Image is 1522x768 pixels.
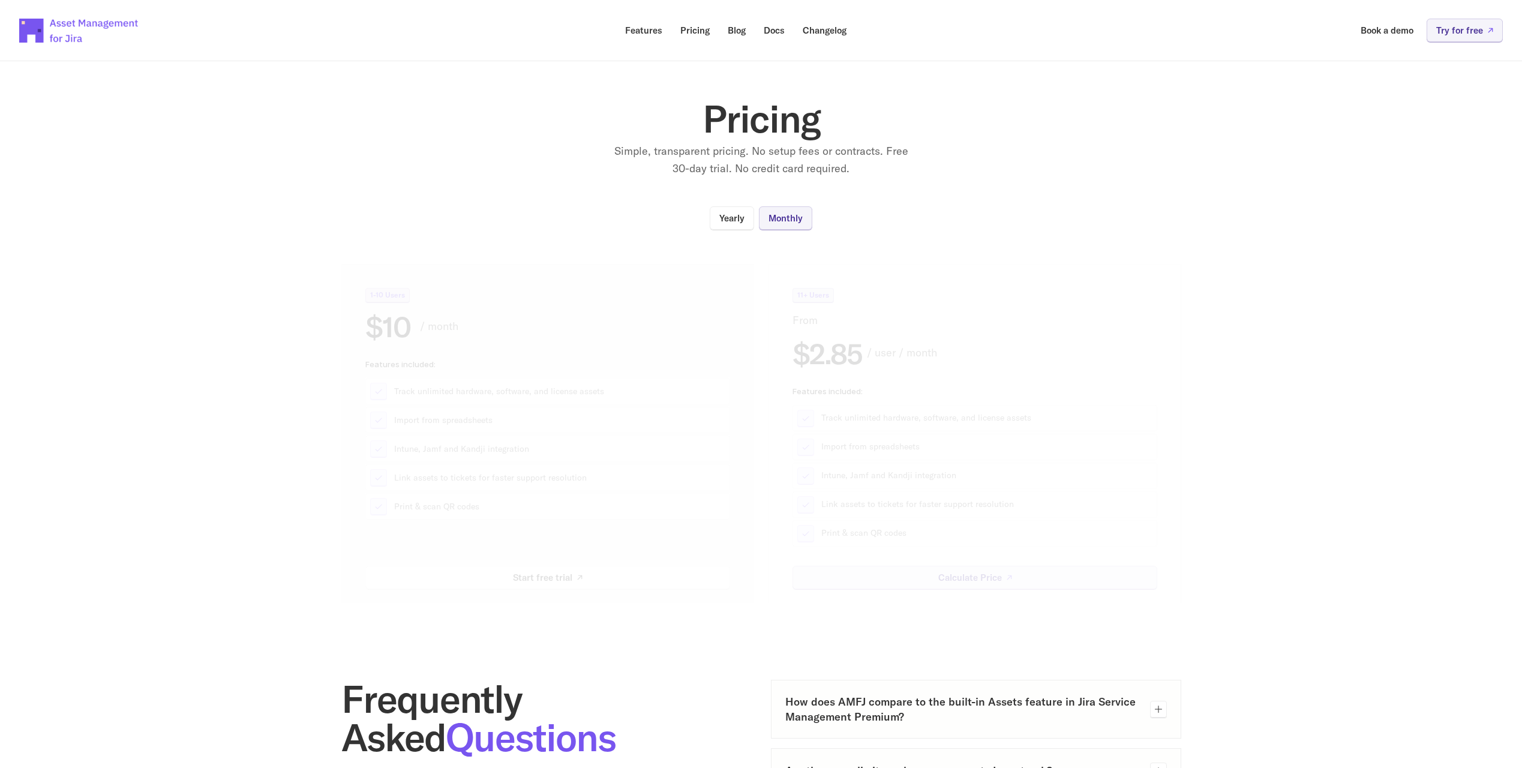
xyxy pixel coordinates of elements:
[1436,26,1483,35] p: Try for free
[513,573,572,582] p: Start free trial
[394,443,725,455] p: Intune, Jamf and Kandji integration
[672,19,718,42] a: Pricing
[867,344,1157,362] p: / user / month
[394,385,725,397] p: Track unlimited hardware, software, and license assets
[821,499,1152,511] p: Link assets to tickets for faster support resolution
[792,386,1157,395] p: Features included:
[719,19,754,42] a: Blog
[365,312,410,341] h2: $10
[446,713,616,761] span: Questions
[821,441,1152,453] p: Import from spreadsheets
[768,214,803,223] p: Monthly
[521,100,1001,138] h1: Pricing
[803,26,846,35] p: Changelog
[1361,26,1413,35] p: Book a demo
[719,214,745,223] p: Yearly
[792,312,847,329] p: From
[764,26,785,35] p: Docs
[794,19,855,42] a: Changelog
[394,472,725,484] p: Link assets to tickets for faster support resolution
[785,694,1140,724] h3: How does AMFJ compare to the built-in Assets feature in Jira Service Management Premium?
[792,338,862,367] h2: $2.85
[625,26,662,35] p: Features
[755,19,793,42] a: Docs
[611,143,911,178] p: Simple, transparent pricing. No setup fees or contracts. Free 30-day trial. No credit card required.
[365,566,730,589] a: Start free trial
[341,680,752,757] h2: Frequently Asked
[938,573,1001,582] p: Calculate Price
[365,360,730,368] p: Features included:
[728,26,746,35] p: Blog
[821,412,1152,424] p: Track unlimited hardware, software, and license assets
[420,317,730,335] p: / month
[617,19,671,42] a: Features
[394,414,725,426] p: Import from spreadsheets
[792,566,1157,589] a: Calculate Price
[821,527,1152,539] p: Print & scan QR codes
[680,26,710,35] p: Pricing
[1427,19,1503,42] a: Try for free
[821,470,1152,482] p: Intune, Jamf and Kandji integration
[1352,19,1422,42] a: Book a demo
[370,292,405,299] p: 1-10 Users
[797,292,829,299] p: 11+ Users
[394,500,725,512] p: Print & scan QR codes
